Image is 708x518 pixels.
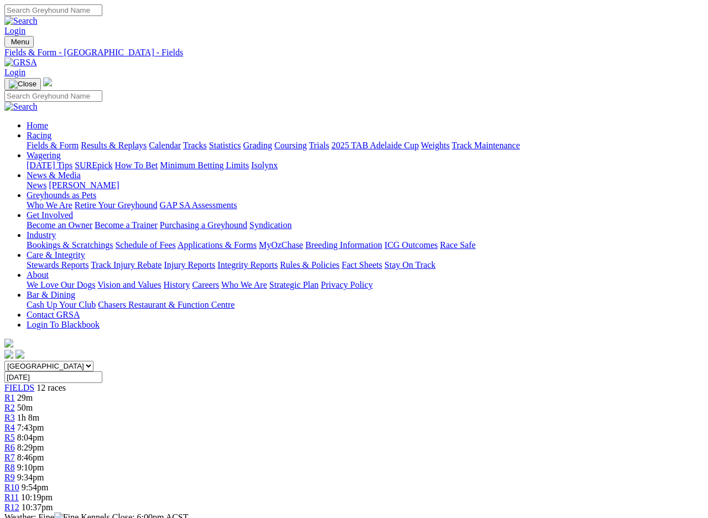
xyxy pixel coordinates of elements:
[4,4,102,16] input: Search
[17,403,33,412] span: 50m
[27,320,100,329] a: Login To Blackbook
[17,413,39,422] span: 1h 8m
[91,260,162,270] a: Track Injury Rebate
[4,16,38,26] img: Search
[27,170,81,180] a: News & Media
[209,141,241,150] a: Statistics
[115,160,158,170] a: How To Bet
[421,141,450,150] a: Weights
[27,220,92,230] a: Become an Owner
[27,280,704,290] div: About
[4,403,15,412] a: R2
[4,393,15,402] a: R1
[4,68,25,77] a: Login
[11,38,29,46] span: Menu
[164,260,215,270] a: Injury Reports
[21,493,53,502] span: 10:19pm
[9,80,37,89] img: Close
[17,393,33,402] span: 29m
[4,493,19,502] a: R11
[4,36,34,48] button: Toggle navigation
[75,160,112,170] a: SUREpick
[98,300,235,309] a: Chasers Restaurant & Function Centre
[27,200,72,210] a: Who We Are
[217,260,278,270] a: Integrity Reports
[305,240,382,250] a: Breeding Information
[221,280,267,289] a: Who We Are
[27,180,46,190] a: News
[249,220,291,230] a: Syndication
[4,90,102,102] input: Search
[251,160,278,170] a: Isolynx
[280,260,340,270] a: Rules & Policies
[97,280,161,289] a: Vision and Values
[27,141,704,151] div: Racing
[22,483,49,492] span: 9:54pm
[452,141,520,150] a: Track Maintenance
[274,141,307,150] a: Coursing
[4,423,15,432] a: R4
[4,443,15,452] span: R6
[27,210,73,220] a: Get Involved
[27,200,704,210] div: Greyhounds as Pets
[321,280,373,289] a: Privacy Policy
[4,413,15,422] span: R3
[27,131,51,140] a: Racing
[115,240,175,250] a: Schedule of Fees
[4,48,704,58] div: Fields & Form - [GEOGRAPHIC_DATA] - Fields
[160,200,237,210] a: GAP SA Assessments
[4,350,13,359] img: facebook.svg
[4,453,15,462] a: R7
[27,121,48,130] a: Home
[22,503,53,512] span: 10:37pm
[243,141,272,150] a: Grading
[27,230,56,240] a: Industry
[17,473,44,482] span: 9:34pm
[27,141,79,150] a: Fields & Form
[17,443,44,452] span: 8:29pm
[4,433,15,442] a: R5
[75,200,158,210] a: Retire Your Greyhound
[17,463,44,472] span: 9:10pm
[342,260,382,270] a: Fact Sheets
[384,260,435,270] a: Stay On Track
[192,280,219,289] a: Careers
[4,383,34,392] a: FIELDS
[4,483,19,492] a: R10
[27,300,96,309] a: Cash Up Your Club
[27,300,704,310] div: Bar & Dining
[27,220,704,230] div: Get Involved
[27,290,75,299] a: Bar & Dining
[4,339,13,348] img: logo-grsa-white.png
[27,260,704,270] div: Care & Integrity
[440,240,475,250] a: Race Safe
[384,240,438,250] a: ICG Outcomes
[4,78,41,90] button: Toggle navigation
[183,141,207,150] a: Tracks
[269,280,319,289] a: Strategic Plan
[27,160,704,170] div: Wagering
[160,220,247,230] a: Purchasing a Greyhound
[27,250,85,260] a: Care & Integrity
[4,463,15,472] a: R8
[43,77,52,86] img: logo-grsa-white.png
[27,240,704,250] div: Industry
[259,240,303,250] a: MyOzChase
[4,473,15,482] a: R9
[149,141,181,150] a: Calendar
[27,160,72,170] a: [DATE] Tips
[17,453,44,462] span: 8:46pm
[27,280,95,289] a: We Love Our Dogs
[27,270,49,279] a: About
[160,160,249,170] a: Minimum Betting Limits
[17,433,44,442] span: 8:04pm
